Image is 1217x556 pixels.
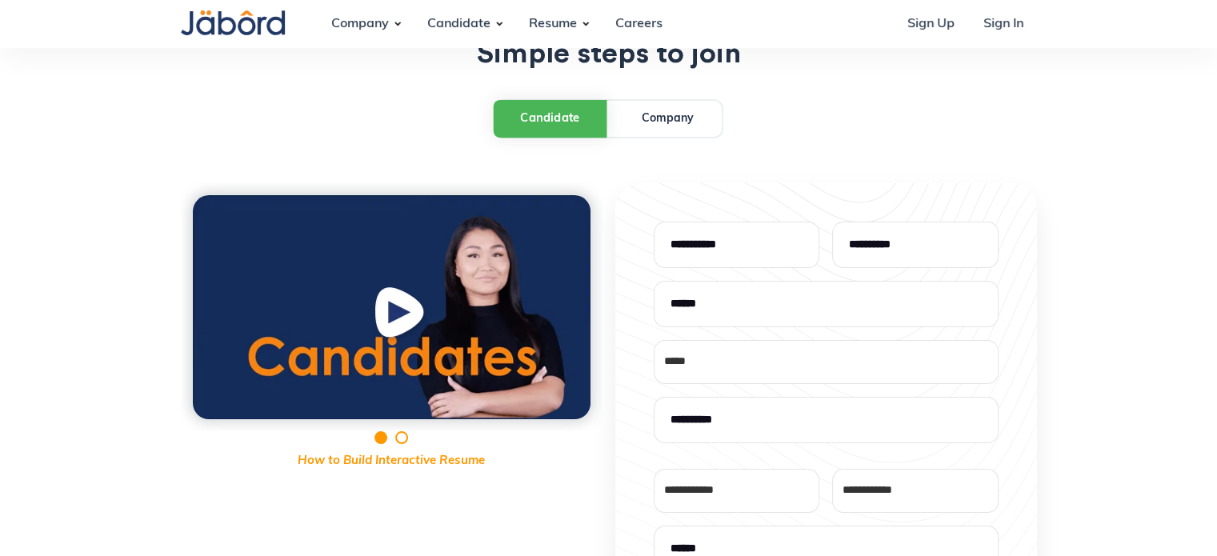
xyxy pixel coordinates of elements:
[374,431,387,444] div: Show slide 1 of 2
[493,99,606,137] a: Candidate
[395,431,408,444] div: Show slide 2 of 2
[318,2,402,46] div: Company
[516,2,590,46] div: Resume
[181,10,285,35] img: Jabord
[895,2,967,46] a: Sign Up
[193,195,590,419] img: Candidate Thumbnail
[642,110,694,127] div: Company
[414,2,503,46] div: Candidate
[971,2,1036,46] a: Sign In
[371,285,432,347] img: Play Button
[181,183,602,431] div: 1 of 2
[181,183,602,470] div: carousel
[602,2,675,46] a: Careers
[181,453,602,471] p: How to Build Interactive Resume
[614,101,722,137] a: Company
[520,110,580,127] div: Candidate
[193,195,590,419] a: open lightbox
